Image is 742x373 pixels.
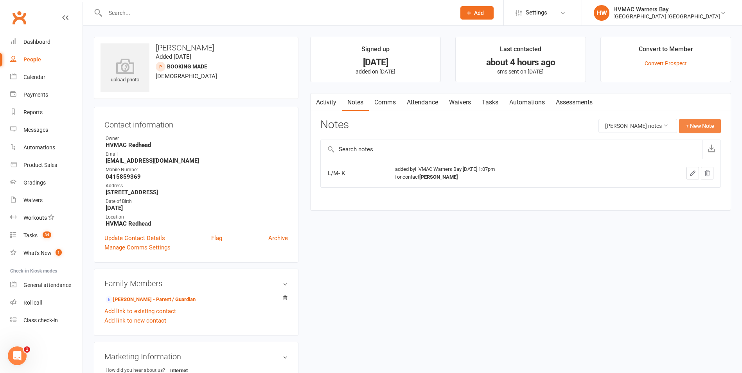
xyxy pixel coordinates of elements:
a: Assessments [550,93,598,111]
button: [PERSON_NAME] notes [598,119,677,133]
strong: [EMAIL_ADDRESS][DOMAIN_NAME] [106,157,288,164]
div: Workouts [23,215,47,221]
a: Waivers [10,192,83,209]
h3: Marketing Information [104,352,288,361]
a: Gradings [10,174,83,192]
div: People [23,56,41,63]
div: Address [106,182,288,190]
div: [GEOGRAPHIC_DATA] [GEOGRAPHIC_DATA] [613,13,720,20]
a: Manage Comms Settings [104,243,171,252]
a: Archive [268,233,288,243]
a: Reports [10,104,83,121]
div: Waivers [23,197,43,203]
a: Tasks 34 [10,227,83,244]
button: Add [460,6,494,20]
a: Automations [504,93,550,111]
a: Workouts [10,209,83,227]
div: Product Sales [23,162,57,168]
h3: Contact information [104,117,288,129]
strong: [PERSON_NAME] [419,174,458,180]
div: Last contacted [500,44,541,58]
button: + New Note [679,119,721,133]
a: What's New1 [10,244,83,262]
div: upload photo [101,58,149,84]
div: Email [106,151,288,158]
time: Added [DATE] [156,53,191,60]
a: [PERSON_NAME] - Parent / Guardian [106,296,196,304]
iframe: Intercom live chat [8,346,27,365]
div: HW [594,5,609,21]
div: Gradings [23,179,46,186]
div: Signed up [361,44,390,58]
h3: [PERSON_NAME] [101,43,292,52]
div: What's New [23,250,52,256]
div: Owner [106,135,288,142]
h3: Notes [320,119,349,133]
div: Automations [23,144,55,151]
input: Search... [103,7,450,18]
span: 34 [43,231,51,238]
div: Convert to Member [639,44,693,58]
strong: [DATE] [106,204,288,212]
a: Product Sales [10,156,83,174]
span: 1 [24,346,30,353]
a: Waivers [444,93,476,111]
span: [DEMOGRAPHIC_DATA] [156,73,217,80]
div: Tasks [23,232,38,239]
a: Automations [10,139,83,156]
span: Add [474,10,484,16]
strong: HVMAC Redhead [106,142,288,149]
a: Calendar [10,68,83,86]
a: Class kiosk mode [10,312,83,329]
a: Add link to existing contact [104,307,176,316]
div: about 4 hours ago [463,58,579,66]
a: Dashboard [10,33,83,51]
strong: 0415859369 [106,173,288,180]
a: Clubworx [9,8,29,27]
a: Add link to new contact [104,316,166,325]
h3: Family Members [104,279,288,288]
strong: [STREET_ADDRESS] [106,189,288,196]
span: 1 [56,249,62,256]
a: Flag [211,233,222,243]
a: Notes [342,93,369,111]
span: Booking made [167,63,207,70]
a: Comms [369,93,401,111]
div: HVMAC Warners Bay [613,6,720,13]
div: Location [106,213,288,221]
p: added on [DATE] [318,68,433,75]
div: Class check-in [23,317,58,323]
a: General attendance kiosk mode [10,276,83,294]
a: Tasks [476,93,504,111]
div: for contact [395,173,625,181]
div: added by HVMAC Warners Bay [DATE] 1:07pm [395,165,625,181]
a: Attendance [401,93,444,111]
div: L/M- K [328,169,381,177]
a: Messages [10,121,83,139]
div: Messages [23,127,48,133]
a: Update Contact Details [104,233,165,243]
p: sms sent on [DATE] [463,68,579,75]
a: People [10,51,83,68]
strong: HVMAC Redhead [106,220,288,227]
span: Settings [526,4,547,22]
div: General attendance [23,282,71,288]
a: Payments [10,86,83,104]
a: Convert Prospect [645,60,687,66]
div: Mobile Number [106,166,288,174]
a: Activity [311,93,342,111]
input: Search notes [321,140,702,159]
div: Date of Birth [106,198,288,205]
div: Roll call [23,299,42,306]
div: [DATE] [318,58,433,66]
div: Calendar [23,74,45,80]
div: Payments [23,91,48,98]
div: Reports [23,109,43,115]
a: Roll call [10,294,83,312]
div: Dashboard [23,39,50,45]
